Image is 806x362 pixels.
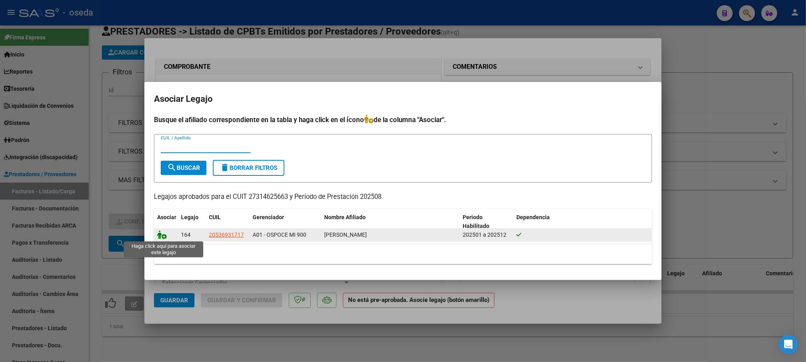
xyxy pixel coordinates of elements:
div: 1 registros [154,244,652,264]
datatable-header-cell: CUIL [206,209,249,235]
span: 20536931717 [209,232,244,238]
span: Dependencia [516,214,550,220]
span: Gerenciador [253,214,284,220]
div: Open Intercom Messenger [779,335,798,354]
span: CUIL [209,214,221,220]
datatable-header-cell: Periodo Habilitado [459,209,513,235]
button: Borrar Filtros [213,160,284,176]
button: Buscar [161,161,206,175]
datatable-header-cell: Nombre Afiliado [321,209,459,235]
span: Asociar [157,214,176,220]
mat-icon: search [167,163,177,172]
p: Legajos aprobados para el CUIT 27314625663 y Período de Prestación 202508 [154,192,652,202]
span: Buscar [167,164,200,171]
span: Nombre Afiliado [324,214,366,220]
span: A01 - OSPOCE MI 900 [253,232,306,238]
h4: Busque el afiliado correspondiente en la tabla y haga click en el ícono de la columna "Asociar". [154,115,652,125]
span: FERNANDEZ IVAN JOAQUIN [324,232,367,238]
span: Periodo Habilitado [463,214,489,230]
datatable-header-cell: Asociar [154,209,178,235]
datatable-header-cell: Gerenciador [249,209,321,235]
div: 202501 a 202512 [463,230,510,239]
datatable-header-cell: Legajo [178,209,206,235]
h2: Asociar Legajo [154,91,652,107]
mat-icon: delete [220,163,230,172]
span: Borrar Filtros [220,164,277,171]
datatable-header-cell: Dependencia [513,209,652,235]
span: Legajo [181,214,199,220]
span: 164 [181,232,191,238]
